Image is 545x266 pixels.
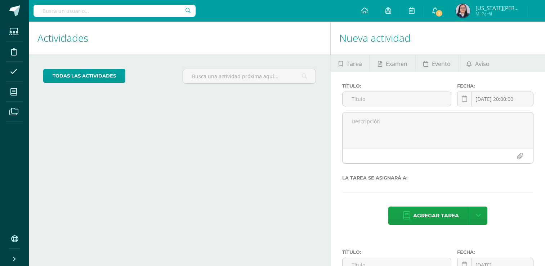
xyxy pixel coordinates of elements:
span: 1 [435,9,443,17]
label: La tarea se asignará a: [342,175,533,181]
h1: Actividades [37,22,322,54]
input: Busca una actividad próxima aquí... [183,69,316,83]
a: Evento [416,54,459,72]
input: Fecha de entrega [457,92,533,106]
span: Examen [386,55,407,72]
label: Título: [342,249,451,255]
span: Mi Perfil [475,11,519,17]
span: Aviso [475,55,490,72]
a: Tarea [331,54,370,72]
a: Aviso [459,54,497,72]
span: Tarea [347,55,362,72]
a: Examen [370,54,415,72]
img: b37713e901cdc5f983789d3ec2262f51.png [456,4,470,18]
span: Evento [432,55,451,72]
span: Agregar tarea [413,207,459,225]
span: [US_STATE][PERSON_NAME] [475,4,519,12]
input: Título [343,92,451,106]
a: todas las Actividades [43,69,125,83]
h1: Nueva actividad [339,22,536,54]
label: Título: [342,83,451,89]
input: Busca un usuario... [33,5,196,17]
label: Fecha: [457,83,533,89]
label: Fecha: [457,249,533,255]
